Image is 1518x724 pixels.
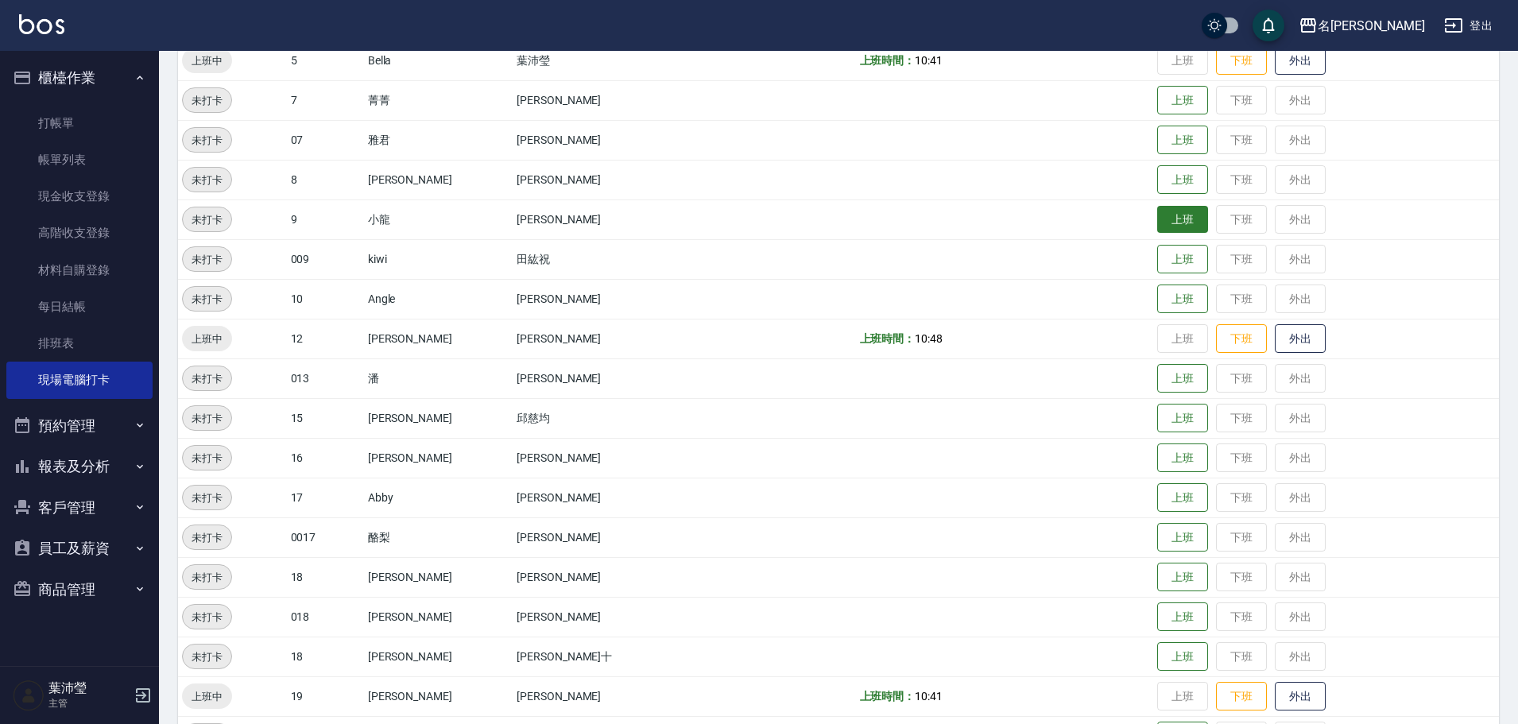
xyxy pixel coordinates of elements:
img: Person [13,679,45,711]
button: 外出 [1275,682,1326,711]
a: 現金收支登錄 [6,178,153,215]
td: 018 [287,597,364,637]
td: [PERSON_NAME] [364,637,513,676]
td: 5 [287,41,364,80]
a: 高階收支登錄 [6,215,153,251]
button: 上班 [1157,563,1208,592]
div: 名[PERSON_NAME] [1318,16,1425,36]
button: 上班 [1157,404,1208,433]
button: 名[PERSON_NAME] [1292,10,1431,42]
h5: 葉沛瑩 [48,680,130,696]
td: 15 [287,398,364,438]
span: 未打卡 [183,569,231,586]
button: 上班 [1157,206,1208,234]
td: 10 [287,279,364,319]
span: 未打卡 [183,529,231,546]
button: save [1253,10,1284,41]
button: 登出 [1438,11,1499,41]
td: 07 [287,120,364,160]
td: [PERSON_NAME] [513,517,707,557]
a: 排班表 [6,325,153,362]
span: 未打卡 [183,211,231,228]
button: 外出 [1275,46,1326,75]
span: 未打卡 [183,609,231,625]
td: kiwi [364,239,513,279]
span: 未打卡 [183,370,231,387]
span: 上班中 [182,688,232,705]
button: 下班 [1216,324,1267,354]
td: [PERSON_NAME] [364,319,513,358]
button: 上班 [1157,165,1208,195]
td: 潘 [364,358,513,398]
td: 18 [287,637,364,676]
span: 上班中 [182,331,232,347]
td: 8 [287,160,364,199]
td: [PERSON_NAME] [364,160,513,199]
span: 上班中 [182,52,232,69]
b: 上班時間： [860,54,916,67]
span: 未打卡 [183,649,231,665]
td: [PERSON_NAME] [513,279,707,319]
td: [PERSON_NAME] [513,557,707,597]
span: 未打卡 [183,450,231,467]
td: 酪梨 [364,517,513,557]
button: 上班 [1157,602,1208,632]
a: 每日結帳 [6,288,153,325]
td: 12 [287,319,364,358]
span: 未打卡 [183,291,231,308]
button: 客戶管理 [6,487,153,528]
td: [PERSON_NAME] [513,199,707,239]
td: [PERSON_NAME] [364,597,513,637]
button: 上班 [1157,126,1208,155]
td: Abby [364,478,513,517]
button: 預約管理 [6,405,153,447]
td: 16 [287,438,364,478]
span: 未打卡 [183,410,231,427]
button: 上班 [1157,86,1208,115]
td: 0017 [287,517,364,557]
b: 上班時間： [860,690,916,703]
td: [PERSON_NAME] [364,676,513,716]
span: 未打卡 [183,490,231,506]
td: [PERSON_NAME] [513,358,707,398]
a: 現場電腦打卡 [6,362,153,398]
td: [PERSON_NAME] [513,120,707,160]
td: [PERSON_NAME] [513,676,707,716]
button: 上班 [1157,443,1208,473]
span: 10:48 [915,332,943,345]
button: 上班 [1157,364,1208,393]
img: Logo [19,14,64,34]
span: 10:41 [915,54,943,67]
span: 10:41 [915,690,943,703]
button: 上班 [1157,285,1208,314]
td: 17 [287,478,364,517]
td: [PERSON_NAME] [513,438,707,478]
td: 菁菁 [364,80,513,120]
td: 013 [287,358,364,398]
td: 19 [287,676,364,716]
span: 未打卡 [183,92,231,109]
button: 報表及分析 [6,446,153,487]
a: 材料自購登錄 [6,252,153,288]
td: [PERSON_NAME] [513,478,707,517]
td: 雅君 [364,120,513,160]
button: 員工及薪資 [6,528,153,569]
button: 上班 [1157,642,1208,672]
td: 009 [287,239,364,279]
td: 小龍 [364,199,513,239]
span: 未打卡 [183,132,231,149]
a: 打帳單 [6,105,153,141]
span: 未打卡 [183,172,231,188]
button: 外出 [1275,324,1326,354]
button: 上班 [1157,483,1208,513]
b: 上班時間： [860,332,916,345]
td: 18 [287,557,364,597]
td: [PERSON_NAME]十 [513,637,707,676]
td: Bella [364,41,513,80]
a: 帳單列表 [6,141,153,178]
span: 未打卡 [183,251,231,268]
td: [PERSON_NAME] [364,557,513,597]
td: 9 [287,199,364,239]
td: [PERSON_NAME] [513,160,707,199]
button: 商品管理 [6,569,153,610]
